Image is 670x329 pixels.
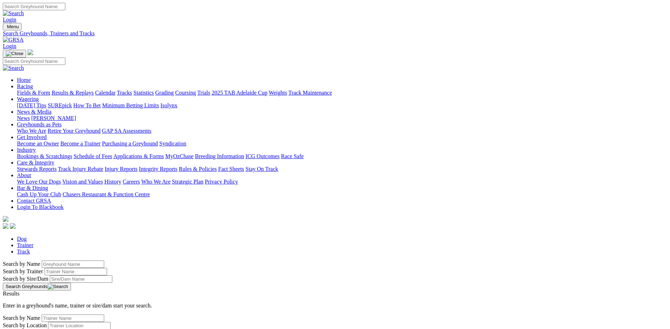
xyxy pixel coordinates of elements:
[3,276,48,282] label: Search by Sire/Dam
[48,284,68,289] img: Search
[17,115,30,121] a: News
[73,153,112,159] a: Schedule of Fees
[17,191,61,197] a: Cash Up Your Club
[17,140,667,147] div: Get Involved
[3,261,40,267] label: Search by Name
[48,102,72,108] a: SUREpick
[105,166,137,172] a: Injury Reports
[245,166,278,172] a: Stay On Track
[175,90,196,96] a: Coursing
[102,102,159,108] a: Minimum Betting Limits
[17,96,39,102] a: Wagering
[212,90,267,96] a: 2025 TAB Adelaide Cup
[42,261,104,268] input: Search by Greyhound name
[3,322,47,328] label: Search by Location
[58,166,103,172] a: Track Injury Rebate
[17,102,46,108] a: [DATE] Tips
[73,102,101,108] a: How To Bet
[3,315,40,321] label: Search by Name
[17,191,667,198] div: Bar & Dining
[17,153,667,160] div: Industry
[62,179,103,185] a: Vision and Values
[3,10,24,17] img: Search
[3,58,65,65] input: Search
[3,303,667,309] p: Enter in a greyhound's name, trainer or sire/dam start your search.
[102,128,152,134] a: GAP SA Assessments
[17,90,667,96] div: Racing
[134,90,154,96] a: Statistics
[17,179,667,185] div: About
[289,90,332,96] a: Track Maintenance
[28,49,33,55] img: logo-grsa-white.png
[52,90,94,96] a: Results & Replays
[17,109,52,115] a: News & Media
[3,216,8,222] img: logo-grsa-white.png
[50,275,112,283] input: Search by Sire/Dam name
[63,191,150,197] a: Chasers Restaurant & Function Centre
[95,90,115,96] a: Calendar
[17,185,48,191] a: Bar & Dining
[17,134,47,140] a: Get Involved
[17,147,36,153] a: Industry
[17,90,50,96] a: Fields & Form
[48,128,101,134] a: Retire Your Greyhound
[159,140,186,146] a: Syndication
[10,223,16,229] img: twitter.svg
[218,166,244,172] a: Fact Sheets
[17,77,31,83] a: Home
[197,90,210,96] a: Trials
[3,23,22,30] button: Toggle navigation
[3,50,26,58] button: Toggle navigation
[17,153,72,159] a: Bookings & Scratchings
[17,160,54,166] a: Care & Integrity
[17,166,667,172] div: Care & Integrity
[17,115,667,121] div: News & Media
[17,128,46,134] a: Who We Are
[6,51,23,56] img: Close
[165,153,194,159] a: MyOzChase
[172,179,203,185] a: Strategic Plan
[179,166,217,172] a: Rules & Policies
[3,65,24,71] img: Search
[17,166,57,172] a: Stewards Reports
[3,223,8,229] img: facebook.svg
[104,179,121,185] a: History
[3,3,65,10] input: Search
[42,315,104,322] input: Search by Trainer Name
[3,30,667,37] a: Search Greyhounds, Trainers and Tracks
[3,37,24,43] img: GRSA
[141,179,171,185] a: Who We Are
[17,128,667,134] div: Greyhounds as Pets
[102,140,158,146] a: Purchasing a Greyhound
[160,102,177,108] a: Isolynx
[3,268,43,274] label: Search by Trainer
[281,153,303,159] a: Race Safe
[17,242,34,248] a: Trainer
[139,166,177,172] a: Integrity Reports
[17,140,59,146] a: Become an Owner
[17,172,31,178] a: About
[17,121,61,127] a: Greyhounds as Pets
[17,249,30,255] a: Track
[113,153,164,159] a: Applications & Forms
[3,283,71,291] button: Search Greyhounds
[17,198,51,204] a: Contact GRSA
[7,24,19,29] span: Menu
[45,268,107,275] input: Search by Trainer name
[3,291,667,297] div: Results
[17,83,33,89] a: Racing
[123,179,140,185] a: Careers
[3,17,16,23] a: Login
[155,90,174,96] a: Grading
[195,153,244,159] a: Breeding Information
[17,236,27,242] a: Dog
[17,204,64,210] a: Login To Blackbook
[269,90,287,96] a: Weights
[31,115,76,121] a: [PERSON_NAME]
[17,102,667,109] div: Wagering
[60,140,101,146] a: Become a Trainer
[245,153,279,159] a: ICG Outcomes
[17,179,61,185] a: We Love Our Dogs
[117,90,132,96] a: Tracks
